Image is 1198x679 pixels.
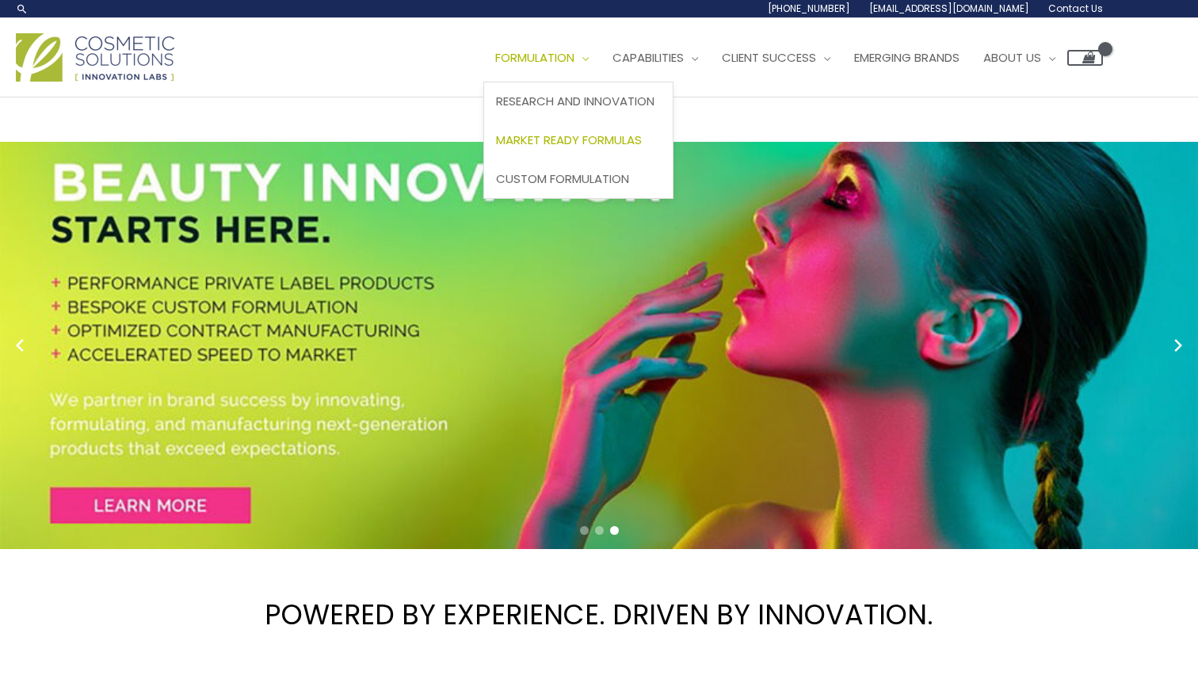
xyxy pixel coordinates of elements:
[484,159,673,198] a: Custom Formulation
[768,2,850,15] span: [PHONE_NUMBER]
[496,93,654,109] span: Research and Innovation
[612,49,684,66] span: Capabilities
[722,49,816,66] span: Client Success
[1067,50,1103,66] a: View Shopping Cart, empty
[495,49,574,66] span: Formulation
[484,82,673,121] a: Research and Innovation
[496,170,629,187] span: Custom Formulation
[971,34,1067,82] a: About Us
[1048,2,1103,15] span: Contact Us
[869,2,1029,15] span: [EMAIL_ADDRESS][DOMAIN_NAME]
[710,34,842,82] a: Client Success
[595,526,604,535] span: Go to slide 2
[16,33,174,82] img: Cosmetic Solutions Logo
[983,49,1041,66] span: About Us
[1166,334,1190,357] button: Next slide
[471,34,1103,82] nav: Site Navigation
[16,2,29,15] a: Search icon link
[601,34,710,82] a: Capabilities
[610,526,619,535] span: Go to slide 3
[496,132,642,148] span: Market Ready Formulas
[8,334,32,357] button: Previous slide
[483,34,601,82] a: Formulation
[854,49,960,66] span: Emerging Brands
[580,526,589,535] span: Go to slide 1
[842,34,971,82] a: Emerging Brands
[484,121,673,160] a: Market Ready Formulas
